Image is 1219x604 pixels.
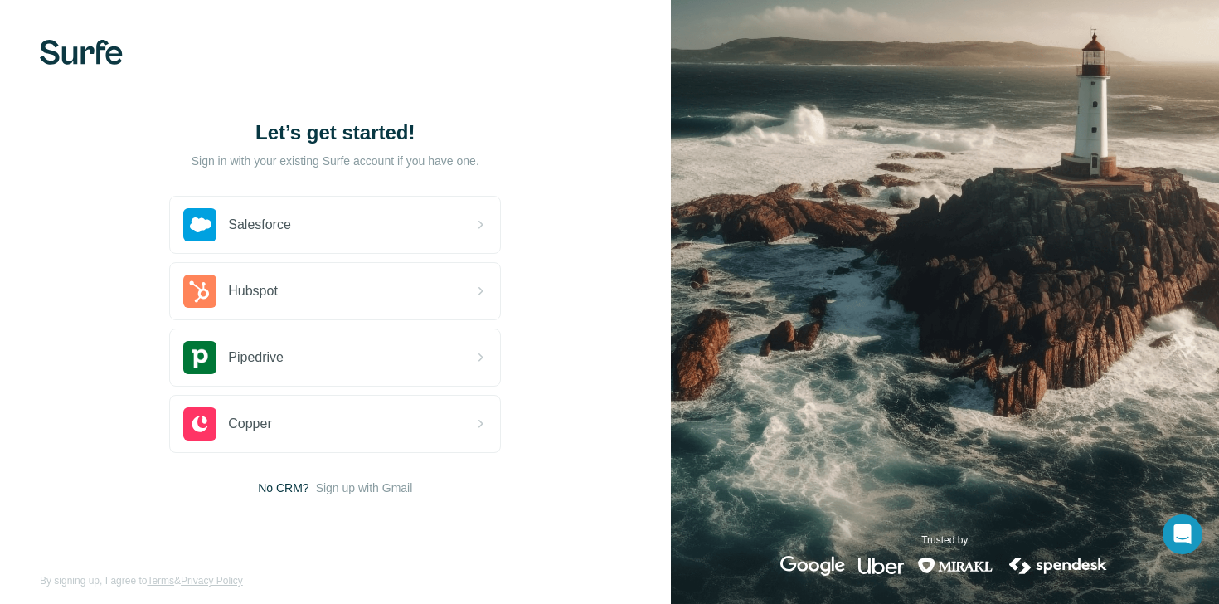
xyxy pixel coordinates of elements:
img: spendesk's logo [1007,556,1110,576]
span: No CRM? [258,480,308,496]
img: hubspot's logo [183,275,216,308]
img: pipedrive's logo [183,341,216,374]
p: Sign in with your existing Surfe account if you have one. [192,153,479,169]
img: google's logo [780,556,845,576]
img: Surfe's logo [40,40,123,65]
p: Trusted by [921,533,968,548]
span: Copper [228,414,271,434]
img: mirakl's logo [917,556,993,576]
button: Sign up with Gmail [316,480,413,496]
img: copper's logo [183,407,216,441]
div: Open Intercom Messenger [1163,514,1202,554]
span: Pipedrive [228,348,284,368]
a: Terms [147,575,174,587]
a: Privacy Policy [181,575,243,587]
img: salesforce's logo [183,208,216,241]
span: Hubspot [228,281,278,301]
h1: Let’s get started! [169,119,501,146]
span: By signing up, I agree to & [40,573,243,588]
span: Salesforce [228,215,291,235]
img: uber's logo [858,556,904,576]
